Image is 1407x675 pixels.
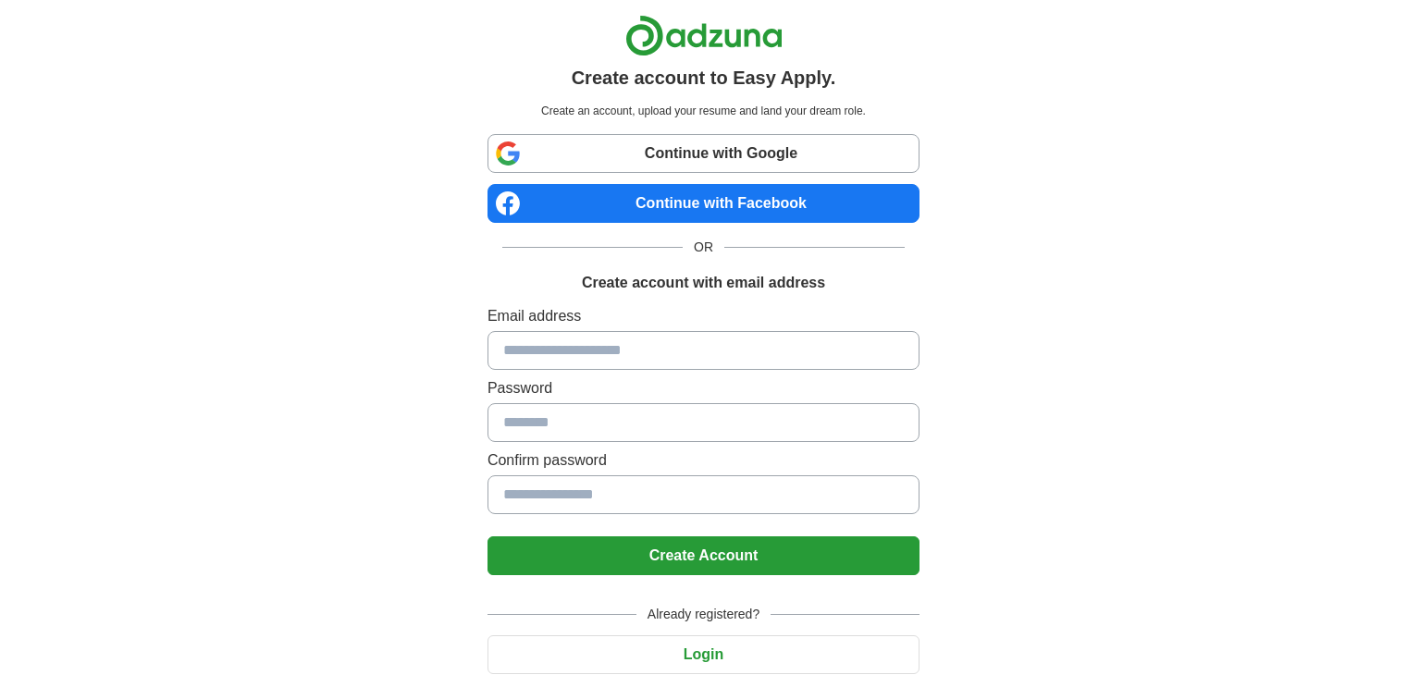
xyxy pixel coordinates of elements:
a: Continue with Google [488,134,919,173]
label: Password [488,377,919,399]
button: Create Account [488,536,919,575]
button: Login [488,635,919,674]
label: Confirm password [488,449,919,472]
img: Adzuna logo [625,15,783,56]
span: Already registered? [636,605,771,624]
span: OR [683,238,724,257]
h1: Create account to Easy Apply. [572,64,836,92]
h1: Create account with email address [582,272,825,294]
p: Create an account, upload your resume and land your dream role. [491,103,916,119]
a: Continue with Facebook [488,184,919,223]
label: Email address [488,305,919,327]
a: Login [488,646,919,662]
